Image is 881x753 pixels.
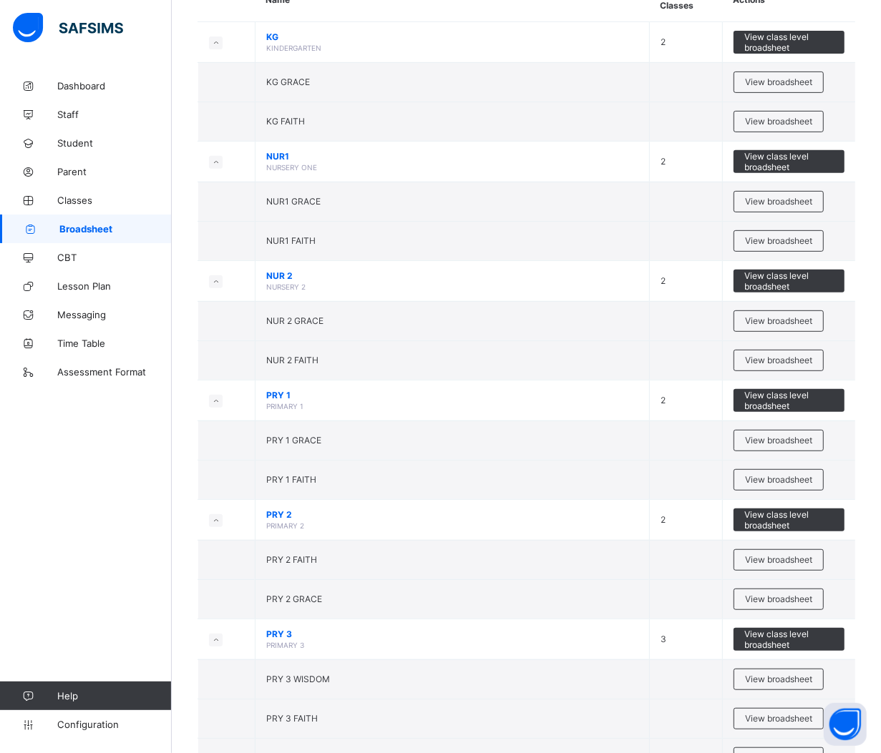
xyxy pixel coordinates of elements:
[266,521,304,530] span: PRIMARY 2
[734,31,845,41] a: View class level broadsheet
[661,275,666,286] span: 2
[745,435,812,446] span: View broadsheet
[266,713,318,724] span: PRY 3 FAITH
[266,674,330,684] span: PRY 3 WISDOM
[745,713,812,724] span: View broadsheet
[734,270,845,280] a: View class level broadsheet
[266,77,310,87] span: KG GRACE
[266,402,303,410] span: PRIMARY 1
[734,589,824,599] a: View broadsheet
[744,629,834,650] span: View class level broadsheet
[734,230,824,241] a: View broadsheet
[266,270,638,281] span: NUR 2
[734,669,824,679] a: View broadsheet
[744,31,834,53] span: View class level broadsheet
[744,390,834,411] span: View class level broadsheet
[745,77,812,87] span: View broadsheet
[745,235,812,246] span: View broadsheet
[744,509,834,531] span: View class level broadsheet
[734,508,845,519] a: View class level broadsheet
[266,594,322,604] span: PRY 2 GRACE
[57,80,172,92] span: Dashboard
[744,151,834,172] span: View class level broadsheet
[744,270,834,292] span: View class level broadsheet
[734,310,824,321] a: View broadsheet
[59,223,172,235] span: Broadsheet
[745,474,812,485] span: View broadsheet
[266,235,316,246] span: NUR1 FAITH
[266,355,318,365] span: NUR 2 FAITH
[266,31,638,42] span: KG
[734,191,824,202] a: View broadsheet
[266,629,638,639] span: PRY 3
[745,116,812,127] span: View broadsheet
[266,641,304,649] span: PRIMARY 3
[734,549,824,560] a: View broadsheet
[57,338,172,349] span: Time Table
[266,315,323,326] span: NUR 2 GRACE
[57,280,172,292] span: Lesson Plan
[57,195,172,206] span: Classes
[734,72,824,82] a: View broadsheet
[745,594,812,604] span: View broadsheet
[734,708,824,719] a: View broadsheet
[266,390,638,400] span: PRY 1
[266,554,317,565] span: PRY 2 FAITH
[661,634,666,644] span: 3
[745,355,812,365] span: View broadsheet
[266,44,321,52] span: KINDERGARTEN
[745,315,812,326] span: View broadsheet
[661,395,666,405] span: 2
[745,674,812,684] span: View broadsheet
[57,137,172,149] span: Student
[824,703,867,746] button: Open asap
[734,469,824,480] a: View broadsheet
[266,151,638,162] span: NUR1
[57,109,172,120] span: Staff
[745,554,812,565] span: View broadsheet
[734,150,845,161] a: View class level broadsheet
[266,163,317,172] span: NURSERY ONE
[57,719,171,730] span: Configuration
[57,252,172,263] span: CBT
[734,111,824,122] a: View broadsheet
[734,430,824,441] a: View broadsheet
[266,474,316,485] span: PRY 1 FAITH
[734,628,845,639] a: View class level broadsheet
[266,509,638,520] span: PRY 2
[734,350,824,360] a: View broadsheet
[745,196,812,207] span: View broadsheet
[734,389,845,400] a: View class level broadsheet
[266,196,321,207] span: NUR1 GRACE
[266,435,321,446] span: PRY 1 GRACE
[13,13,123,43] img: safsims
[266,282,306,291] span: NURSERY 2
[661,156,666,167] span: 2
[57,166,172,177] span: Parent
[57,690,171,702] span: Help
[266,116,305,127] span: KG FAITH
[57,366,172,378] span: Assessment Format
[661,514,666,525] span: 2
[57,309,172,320] span: Messaging
[661,36,666,47] span: 2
